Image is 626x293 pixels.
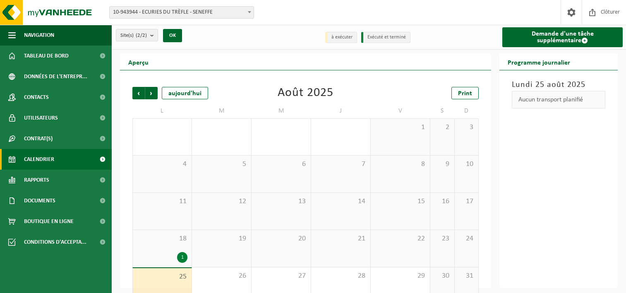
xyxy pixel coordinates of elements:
td: J [311,103,371,118]
span: Rapports [24,170,49,190]
span: 15 [375,197,426,206]
span: 14 [315,197,366,206]
span: 26 [196,271,247,281]
div: Août 2025 [278,87,333,99]
span: 11 [137,197,187,206]
span: 10 [459,160,475,169]
span: 13 [256,197,307,206]
span: Calendrier [24,149,54,170]
span: 23 [434,234,450,243]
div: Aucun transport planifié [512,91,605,108]
h2: Programme journalier [499,54,578,70]
count: (2/2) [136,33,147,38]
li: Exécuté et terminé [361,32,410,43]
td: V [371,103,430,118]
span: Documents [24,190,55,211]
span: 10-943944 - ECURIES DU TRÈFLE - SENEFFE [110,7,254,18]
span: 29 [375,271,426,281]
span: Print [458,90,472,97]
td: M [192,103,252,118]
span: 28 [315,271,366,281]
div: aujourd'hui [162,87,208,99]
span: 1 [375,123,426,132]
span: Tableau de bord [24,46,69,66]
span: 9 [434,160,450,169]
span: Précédent [132,87,145,99]
span: 30 [434,271,450,281]
span: 5 [196,160,247,169]
span: 27 [256,271,307,281]
span: 7 [315,160,366,169]
span: Données de l'entrepr... [24,66,87,87]
td: L [132,103,192,118]
td: D [455,103,479,118]
span: 31 [459,271,475,281]
span: Site(s) [120,29,147,42]
span: 8 [375,160,426,169]
span: 19 [196,234,247,243]
span: 20 [256,234,307,243]
span: 22 [375,234,426,243]
td: S [430,103,455,118]
span: Suivant [145,87,158,99]
h3: Lundi 25 août 2025 [512,79,605,91]
span: 25 [137,272,187,281]
h2: Aperçu [120,54,157,70]
span: 6 [256,160,307,169]
span: Contacts [24,87,49,108]
li: à exécuter [325,32,357,43]
span: 24 [459,234,475,243]
button: Site(s)(2/2) [116,29,158,41]
span: 17 [459,197,475,206]
span: 10-943944 - ECURIES DU TRÈFLE - SENEFFE [109,6,254,19]
a: Print [451,87,479,99]
span: 3 [459,123,475,132]
span: Navigation [24,25,54,46]
span: 18 [137,234,187,243]
button: OK [163,29,182,42]
span: Conditions d'accepta... [24,232,86,252]
span: Boutique en ligne [24,211,74,232]
span: 21 [315,234,366,243]
a: Demande d'une tâche supplémentaire [502,27,623,47]
td: M [252,103,311,118]
span: Contrat(s) [24,128,53,149]
span: Utilisateurs [24,108,58,128]
span: 2 [434,123,450,132]
span: 12 [196,197,247,206]
div: 1 [177,252,187,263]
span: 4 [137,160,187,169]
span: 16 [434,197,450,206]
